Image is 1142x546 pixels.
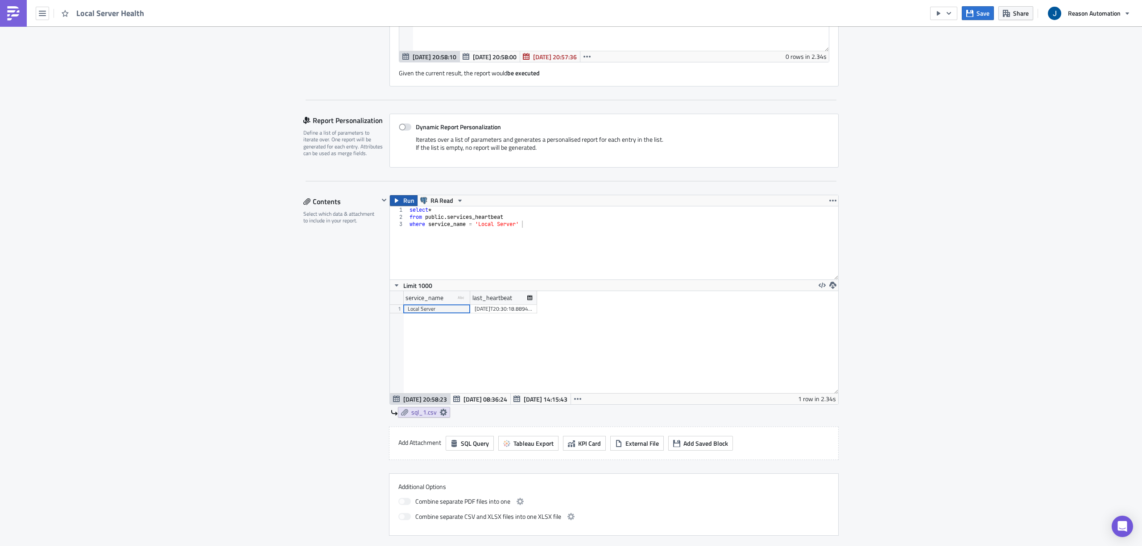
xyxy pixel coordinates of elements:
[76,8,145,18] span: Local Server Health
[390,206,408,213] div: 1
[303,195,379,208] div: Contents
[430,195,453,206] span: RA Read
[408,304,466,313] div: Local Server
[786,51,827,62] div: 0 rows in 2.34s
[533,52,577,62] span: [DATE] 20:57:36
[475,304,533,313] div: [DATE]T20:30:18.889431-07:00
[1013,8,1029,18] span: Share
[1112,516,1133,537] div: Open Intercom Messenger
[563,436,606,451] button: KPI Card
[473,52,517,62] span: [DATE] 20:58:00
[398,407,450,418] a: sql_1.csv
[390,195,418,206] button: Run
[390,213,408,221] div: 2
[303,129,384,157] div: Define a list of parameters to iterate over. One report will be generated for each entry. Attribu...
[1047,6,1062,21] img: Avatar
[390,280,435,291] button: Limit 1000
[403,195,414,206] span: Run
[668,436,733,451] button: Add Saved Block
[472,291,512,304] div: last_heartbeat
[390,394,451,404] button: [DATE] 20:58:23
[415,511,561,522] span: Combine separate CSV and XLSX files into one XLSX file
[683,439,728,448] span: Add Saved Block
[498,436,559,451] button: Tableau Export
[507,68,540,78] strong: be executed
[446,436,494,451] button: SQL Query
[303,114,389,127] div: Report Personalization
[4,4,426,11] p: Local server is not running. Check for help.
[416,122,501,131] strong: Dynamic Report Personalization
[4,4,426,11] body: Rich Text Area. Press ALT-0 for help.
[399,62,829,77] div: Given the current result, the report would
[403,281,432,290] span: Limit 1000
[398,483,829,491] label: Additional Options
[415,496,510,507] span: Combine separate PDF files into one
[524,394,567,404] span: [DATE] 14:15:43
[399,135,829,158] div: Iterates over a list of parameters and generates a personalised report for each entry in the list...
[461,439,489,448] span: SQL Query
[962,6,994,20] button: Save
[1068,8,1121,18] span: Reason Automation
[520,51,580,62] button: [DATE] 20:57:36
[450,394,511,404] button: [DATE] 08:36:24
[413,52,456,62] span: [DATE] 20:58:10
[399,51,460,62] button: [DATE] 20:58:10
[390,221,408,228] div: 3
[998,6,1033,20] button: Share
[513,439,554,448] span: Tableau Export
[459,51,520,62] button: [DATE] 20:58:00
[303,210,379,224] div: Select which data & attachment to include in your report.
[417,195,467,206] button: RA Read
[463,394,507,404] span: [DATE] 08:36:24
[398,436,441,449] label: Add Attachment
[625,439,659,448] span: External File
[411,408,437,416] span: sql_1.csv
[578,439,601,448] span: KPI Card
[510,394,571,404] button: [DATE] 14:15:43
[6,6,21,21] img: PushMetrics
[98,4,198,11] a: Local Server Troubleshooting Guide
[403,394,447,404] span: [DATE] 20:58:23
[798,394,836,404] div: 1 row in 2.34s
[1043,4,1135,23] button: Reason Automation
[379,195,389,205] button: Hide content
[976,8,989,18] span: Save
[610,436,664,451] button: External File
[405,291,443,304] div: service_name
